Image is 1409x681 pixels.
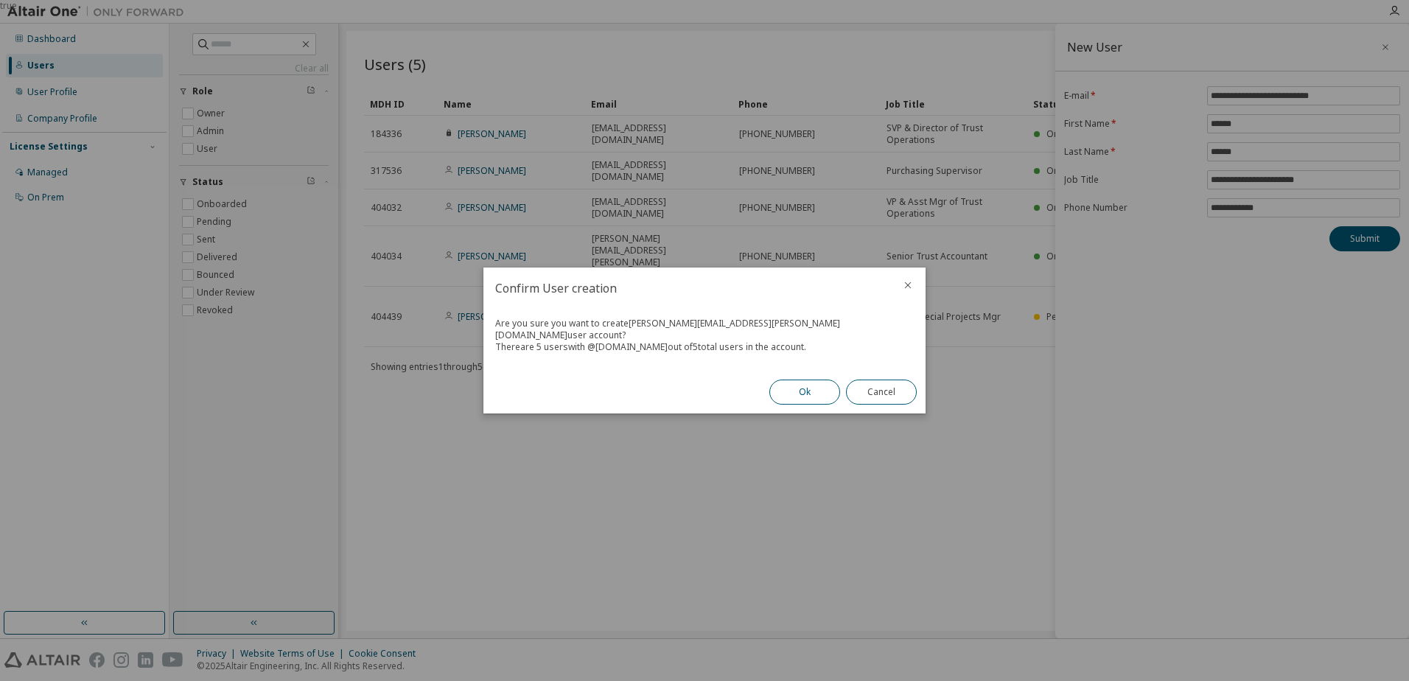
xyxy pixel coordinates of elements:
div: There are 5 users with @ [DOMAIN_NAME] out of 5 total users in the account. [495,341,914,353]
button: close [902,279,914,291]
button: Cancel [846,380,917,405]
div: Are you sure you want to create [PERSON_NAME][EMAIL_ADDRESS][PERSON_NAME][DOMAIN_NAME] user account? [495,318,914,341]
button: Ok [769,380,840,405]
h2: Confirm User creation [483,268,890,309]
